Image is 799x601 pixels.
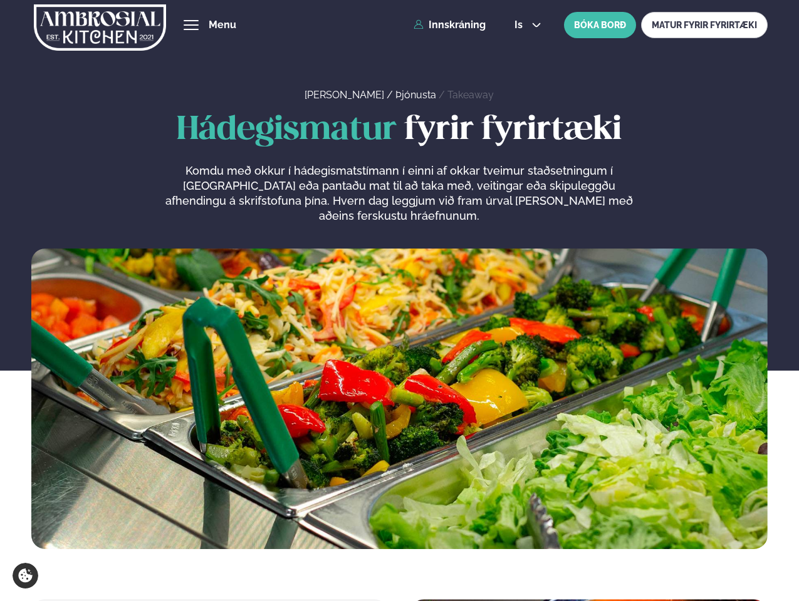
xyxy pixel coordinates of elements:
span: / [439,89,447,101]
span: is [514,20,526,30]
h1: fyrir fyrirtæki [31,112,768,148]
a: MATUR FYRIR FYRIRTÆKI [641,12,768,38]
a: Þjónusta [395,89,436,101]
span: / [387,89,395,101]
button: is [504,20,551,30]
p: Komdu með okkur í hádegismatstímann í einni af okkar tveimur staðsetningum í [GEOGRAPHIC_DATA] eð... [162,163,636,223]
a: Innskráning [414,19,486,31]
a: [PERSON_NAME] [305,89,384,101]
img: logo [34,2,166,53]
button: hamburger [184,18,199,33]
a: Takeaway [447,89,494,101]
a: Cookie settings [13,563,38,588]
img: image alt [31,249,768,549]
button: BÓKA BORÐ [564,12,636,38]
span: Hádegismatur [177,115,397,146]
